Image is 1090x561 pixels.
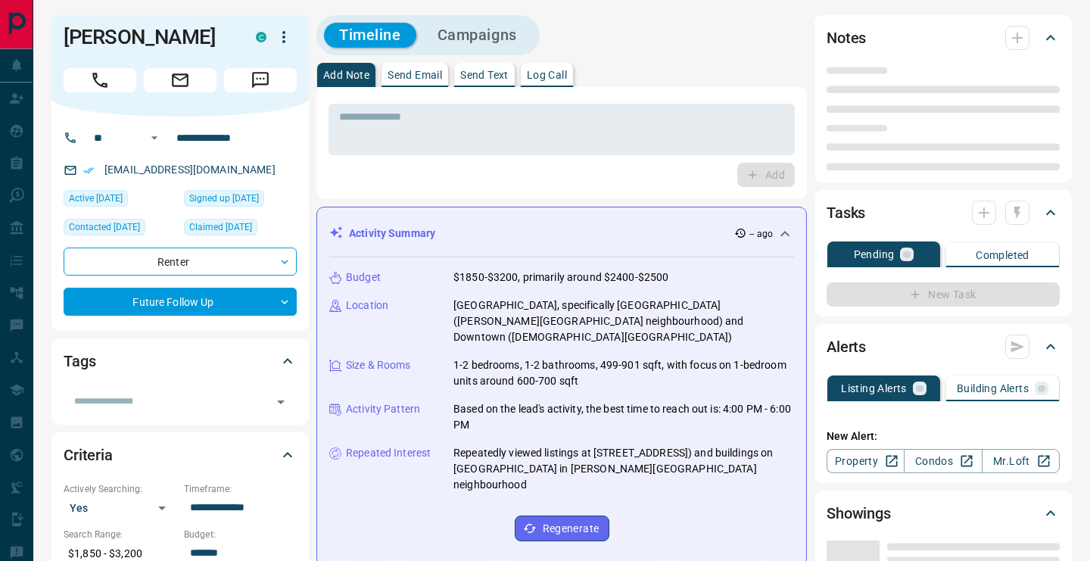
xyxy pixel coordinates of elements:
[453,401,794,433] p: Based on the lead's activity, the best time to reach out is: 4:00 PM - 6:00 PM
[827,501,891,525] h2: Showings
[841,383,907,394] p: Listing Alerts
[224,68,297,92] span: Message
[827,429,1060,444] p: New Alert:
[64,437,297,473] div: Criteria
[976,250,1029,260] p: Completed
[83,165,94,176] svg: Email Verified
[957,383,1029,394] p: Building Alerts
[64,349,95,373] h2: Tags
[453,270,668,285] p: $1850-$3200, primarily around $2400-$2500
[69,220,140,235] span: Contacted [DATE]
[515,516,609,541] button: Regenerate
[346,357,411,373] p: Size & Rooms
[184,219,297,240] div: Tue Oct 07 2025
[69,191,123,206] span: Active [DATE]
[256,32,266,42] div: condos.ca
[346,270,381,285] p: Budget
[64,496,176,520] div: Yes
[827,495,1060,531] div: Showings
[64,443,113,467] h2: Criteria
[904,449,982,473] a: Condos
[189,220,252,235] span: Claimed [DATE]
[145,129,163,147] button: Open
[270,391,291,413] button: Open
[827,195,1060,231] div: Tasks
[982,449,1060,473] a: Mr.Loft
[749,227,773,241] p: -- ago
[388,70,442,80] p: Send Email
[64,343,297,379] div: Tags
[64,190,176,211] div: Fri Oct 03 2025
[346,298,388,313] p: Location
[329,220,794,248] div: Activity Summary-- ago
[827,329,1060,365] div: Alerts
[64,482,176,496] p: Actively Searching:
[144,68,216,92] span: Email
[527,70,567,80] p: Log Call
[460,70,509,80] p: Send Text
[184,482,297,496] p: Timeframe:
[64,219,176,240] div: Sat Oct 04 2025
[453,357,794,389] p: 1-2 bedrooms, 1-2 bathrooms, 499-901 sqft, with focus on 1-bedroom units around 600-700 sqft
[854,249,895,260] p: Pending
[827,20,1060,56] div: Notes
[64,528,176,541] p: Search Range:
[64,288,297,316] div: Future Follow Up
[184,190,297,211] div: Fri Sep 06 2024
[827,201,865,225] h2: Tasks
[349,226,435,242] p: Activity Summary
[64,68,136,92] span: Call
[64,25,233,49] h1: [PERSON_NAME]
[827,26,866,50] h2: Notes
[453,445,794,493] p: Repeatedly viewed listings at [STREET_ADDRESS]) and buildings on [GEOGRAPHIC_DATA] in [PERSON_NAM...
[346,401,420,417] p: Activity Pattern
[422,23,532,48] button: Campaigns
[346,445,431,461] p: Repeated Interest
[64,248,297,276] div: Renter
[324,23,416,48] button: Timeline
[189,191,259,206] span: Signed up [DATE]
[184,528,297,541] p: Budget:
[453,298,794,345] p: [GEOGRAPHIC_DATA], specifically [GEOGRAPHIC_DATA] ([PERSON_NAME][GEOGRAPHIC_DATA] neighbourhood) ...
[827,335,866,359] h2: Alerts
[827,449,905,473] a: Property
[323,70,369,80] p: Add Note
[104,164,276,176] a: [EMAIL_ADDRESS][DOMAIN_NAME]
